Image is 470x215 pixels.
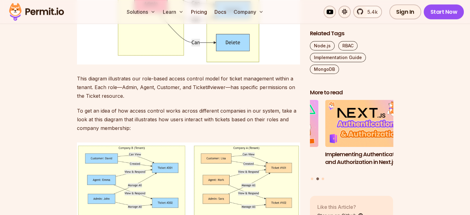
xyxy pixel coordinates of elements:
button: Company [231,6,266,18]
h3: Implementing Multi-Tenant RBAC in Nuxt.js [235,151,319,166]
a: Sign In [389,4,421,19]
button: Go to slide 1 [311,178,313,180]
a: 5.4k [353,6,382,18]
a: Docs [212,6,229,18]
h3: Implementing Authentication and Authorization in Next.js [325,151,409,166]
h2: Related Tags [310,30,393,37]
a: RBAC [338,41,358,50]
h2: More to read [310,89,393,97]
a: Node.js [310,41,335,50]
li: 1 of 3 [235,100,319,174]
a: Pricing [188,6,210,18]
span: 5.4k [364,8,378,15]
a: Implementing Multi-Tenant RBAC in Nuxt.jsImplementing Multi-Tenant RBAC in Nuxt.js [235,100,319,174]
button: Go to slide 2 [316,178,319,180]
img: Permit logo [6,1,67,22]
img: Implementing Authentication and Authorization in Next.js [325,100,409,147]
button: Solutions [124,6,158,18]
a: MongoDB [310,65,339,74]
a: Start Now [424,4,464,19]
button: Learn [160,6,186,18]
div: Posts [310,100,393,181]
a: Implementation Guide [310,53,366,62]
button: Go to slide 3 [322,178,324,180]
li: 2 of 3 [325,100,409,174]
p: To get an idea of how access control works across different companies in our system, take a look ... [77,106,300,132]
p: Like this Article? [317,203,363,211]
p: This diagram illustrates our role-based access control model for ticket management within a tenan... [77,74,300,100]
